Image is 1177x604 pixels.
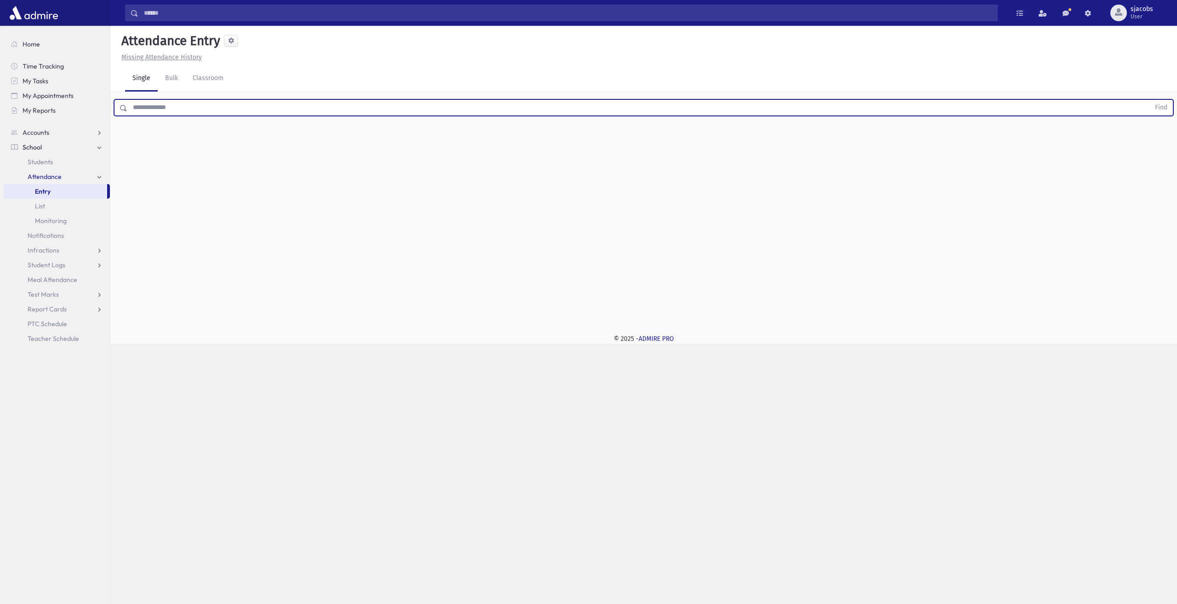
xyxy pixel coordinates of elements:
a: List [4,199,110,213]
span: sjacobs [1131,6,1153,13]
a: Teacher Schedule [4,331,110,346]
a: My Reports [4,103,110,118]
a: Bulk [158,66,185,92]
span: My Reports [23,106,56,115]
input: Search [138,5,997,21]
div: © 2025 - [125,334,1162,344]
span: Infractions [28,246,59,254]
span: Monitoring [35,217,67,225]
a: Student Logs [4,258,110,272]
span: Home [23,40,40,48]
a: Monitoring [4,213,110,228]
a: Single [125,66,158,92]
a: PTC Schedule [4,316,110,331]
a: Home [4,37,110,52]
span: Teacher Schedule [28,334,79,343]
u: Missing Attendance History [121,53,202,61]
a: Infractions [4,243,110,258]
a: Notifications [4,228,110,243]
span: Test Marks [28,290,59,299]
a: Attendance [4,169,110,184]
span: Time Tracking [23,62,64,70]
span: User [1131,13,1153,20]
h5: Attendance Entry [118,33,220,49]
a: Report Cards [4,302,110,316]
a: My Appointments [4,88,110,103]
span: Entry [35,187,51,196]
span: Attendance [28,173,62,181]
span: Meal Attendance [28,276,77,284]
span: PTC Schedule [28,320,67,328]
a: Meal Attendance [4,272,110,287]
span: My Appointments [23,92,74,100]
a: My Tasks [4,74,110,88]
span: My Tasks [23,77,48,85]
a: Missing Attendance History [118,53,202,61]
img: AdmirePro [7,4,60,22]
span: Accounts [23,128,49,137]
span: Report Cards [28,305,67,313]
a: Time Tracking [4,59,110,74]
a: Test Marks [4,287,110,302]
a: Classroom [185,66,231,92]
span: List [35,202,45,210]
span: Notifications [28,231,64,240]
span: Students [28,158,53,166]
a: Students [4,155,110,169]
a: School [4,140,110,155]
a: Entry [4,184,107,199]
a: ADMIRE PRO [639,335,674,343]
span: School [23,143,42,151]
span: Student Logs [28,261,65,269]
a: Accounts [4,125,110,140]
button: Find [1149,100,1173,115]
